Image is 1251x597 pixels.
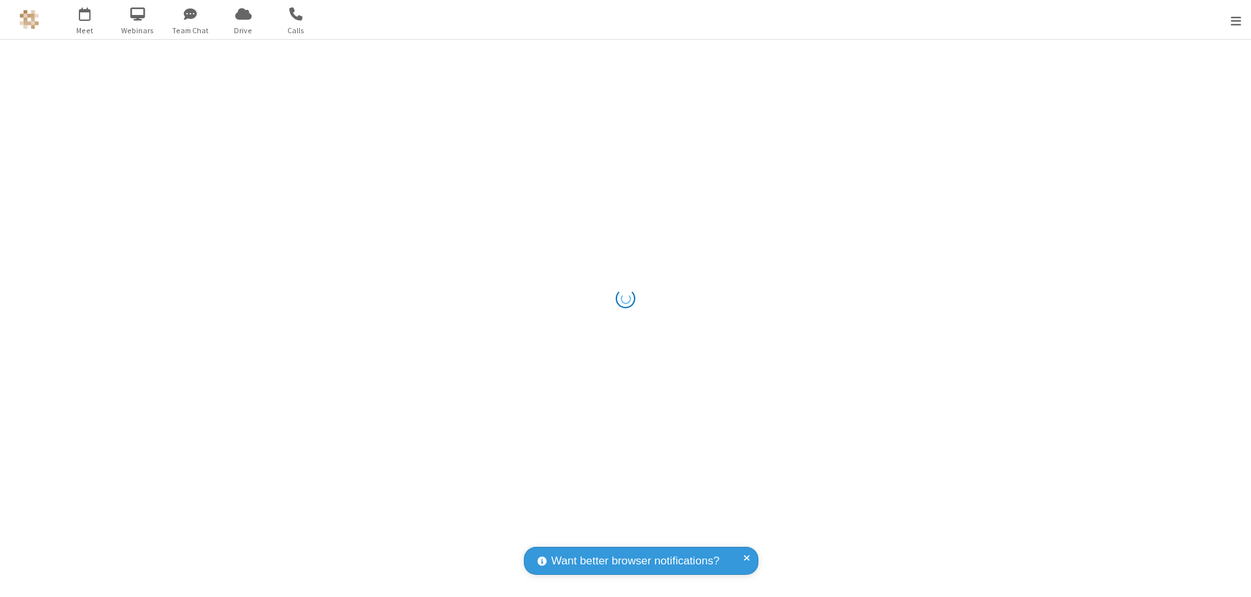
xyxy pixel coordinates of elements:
[166,25,215,36] span: Team Chat
[61,25,109,36] span: Meet
[219,25,268,36] span: Drive
[20,10,39,29] img: QA Selenium DO NOT DELETE OR CHANGE
[272,25,321,36] span: Calls
[113,25,162,36] span: Webinars
[551,553,719,570] span: Want better browser notifications?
